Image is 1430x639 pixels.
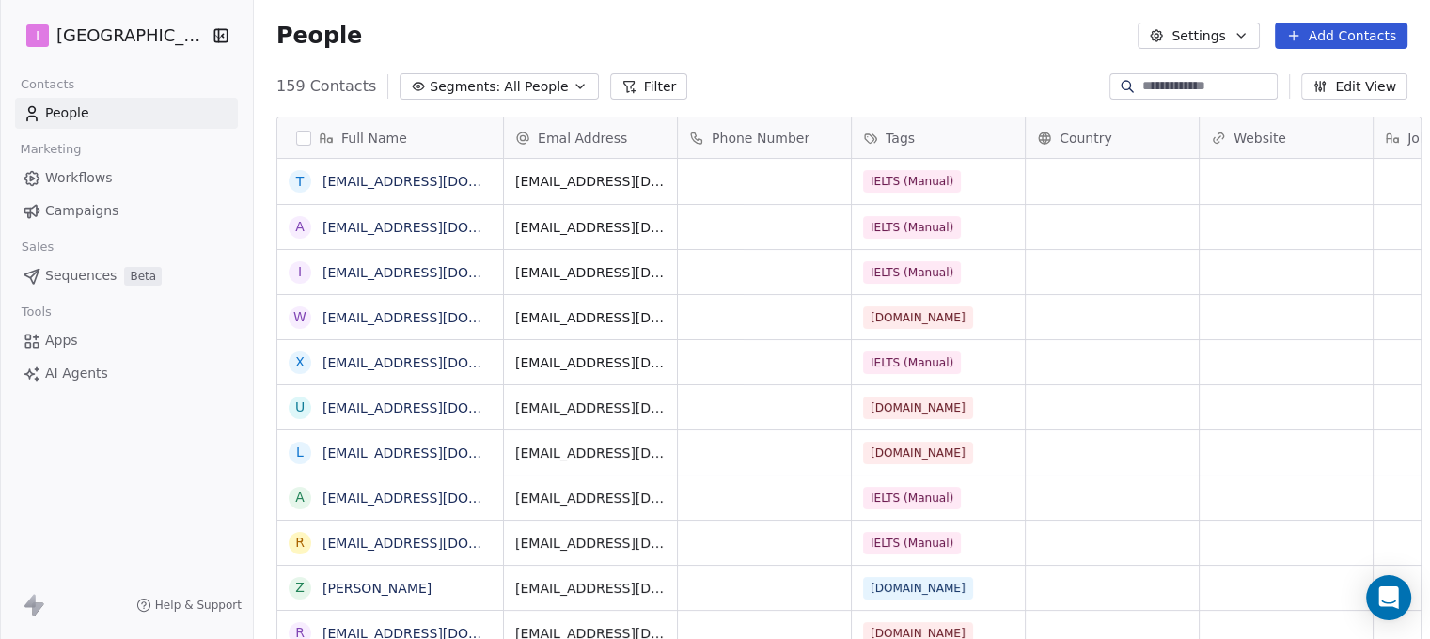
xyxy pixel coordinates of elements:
[1026,117,1199,158] div: Country
[322,536,553,551] a: [EMAIL_ADDRESS][DOMAIN_NAME]
[515,534,666,553] span: [EMAIL_ADDRESS][DOMAIN_NAME]
[276,22,362,50] span: People
[136,598,242,613] a: Help & Support
[322,400,553,415] a: [EMAIL_ADDRESS][DOMAIN_NAME]
[863,442,973,464] span: [DOMAIN_NAME]
[863,532,961,554] span: IELTS (Manual)
[15,98,238,129] a: People
[298,262,302,282] div: i
[124,267,162,286] span: Beta
[276,75,376,98] span: 159 Contacts
[45,103,89,123] span: People
[295,352,305,372] div: x
[12,70,83,99] span: Contacts
[712,129,809,148] span: Phone Number
[863,261,961,284] span: IELTS (Manual)
[1301,73,1407,100] button: Edit View
[863,170,961,193] span: IELTS (Manual)
[504,77,568,97] span: All People
[1366,575,1411,620] div: Open Intercom Messenger
[295,397,305,417] div: u
[852,117,1025,158] div: Tags
[430,77,500,97] span: Segments:
[515,172,666,191] span: [EMAIL_ADDRESS][DOMAIN_NAME]
[863,577,973,600] span: [DOMAIN_NAME]
[36,26,39,45] span: I
[515,263,666,282] span: [EMAIL_ADDRESS][DOMAIN_NAME]
[13,298,59,326] span: Tools
[45,168,113,188] span: Workflows
[504,117,677,158] div: Emal Address
[45,331,78,351] span: Apps
[295,217,305,237] div: a
[12,135,89,164] span: Marketing
[515,353,666,372] span: [EMAIL_ADDRESS][DOMAIN_NAME]
[45,266,117,286] span: Sequences
[295,533,305,553] div: r
[293,307,306,327] div: w
[1138,23,1259,49] button: Settings
[515,218,666,237] span: [EMAIL_ADDRESS][DOMAIN_NAME]
[15,195,238,226] a: Campaigns
[515,489,666,507] span: [EMAIL_ADDRESS][DOMAIN_NAME]
[322,310,553,325] a: [EMAIL_ADDRESS][DOMAIN_NAME]
[322,581,432,596] a: [PERSON_NAME]
[863,487,961,509] span: IELTS (Manual)
[296,172,305,192] div: t
[322,491,553,506] a: [EMAIL_ADDRESS][DOMAIN_NAME]
[15,163,238,194] a: Workflows
[322,220,553,235] a: [EMAIL_ADDRESS][DOMAIN_NAME]
[56,23,208,48] span: [GEOGRAPHIC_DATA]
[538,129,627,148] span: Emal Address
[515,579,666,598] span: [EMAIL_ADDRESS][DOMAIN_NAME]
[678,117,851,158] div: Phone Number
[155,598,242,613] span: Help & Support
[15,358,238,389] a: AI Agents
[296,443,304,462] div: l
[1275,23,1407,49] button: Add Contacts
[863,216,961,239] span: IELTS (Manual)
[341,129,407,148] span: Full Name
[1234,129,1286,148] span: Website
[863,397,973,419] span: [DOMAIN_NAME]
[295,488,305,507] div: a
[515,308,666,327] span: [EMAIL_ADDRESS][DOMAIN_NAME]
[515,398,666,417] span: [EMAIL_ADDRESS][DOMAIN_NAME]
[322,355,553,370] a: [EMAIL_ADDRESS][DOMAIN_NAME]
[277,117,503,158] div: Full Name
[1060,129,1112,148] span: Country
[295,578,305,598] div: Z
[15,260,238,291] a: SequencesBeta
[23,20,200,52] button: I[GEOGRAPHIC_DATA]
[322,265,553,280] a: [EMAIL_ADDRESS][DOMAIN_NAME]
[1200,117,1373,158] div: Website
[322,445,553,460] a: [EMAIL_ADDRESS][DOMAIN_NAME]
[515,444,666,462] span: [EMAIL_ADDRESS][DOMAIN_NAME]
[13,233,62,261] span: Sales
[45,364,108,383] span: AI Agents
[322,174,553,189] a: [EMAIL_ADDRESS][DOMAIN_NAME]
[15,325,238,356] a: Apps
[610,73,688,100] button: Filter
[45,201,118,221] span: Campaigns
[886,129,915,148] span: Tags
[863,351,961,374] span: IELTS (Manual)
[863,306,973,329] span: [DOMAIN_NAME]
